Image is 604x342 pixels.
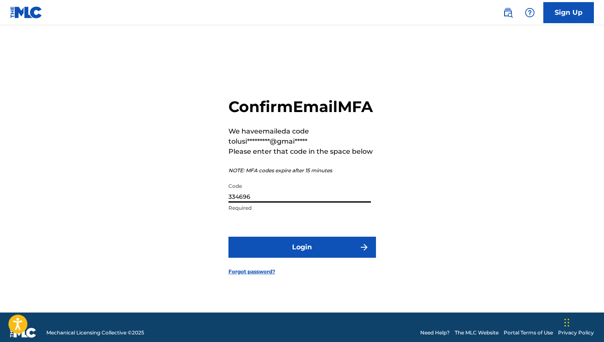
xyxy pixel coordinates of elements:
[562,302,604,342] iframe: Chat Widget
[46,329,144,337] span: Mechanical Licensing Collective © 2025
[504,329,553,337] a: Portal Terms of Use
[359,242,369,252] img: f7272a7cc735f4ea7f67.svg
[564,310,569,335] div: Drag
[228,97,376,116] h2: Confirm Email MFA
[525,8,535,18] img: help
[10,328,36,338] img: logo
[455,329,499,337] a: The MLC Website
[558,329,594,337] a: Privacy Policy
[521,4,538,21] div: Help
[543,2,594,23] a: Sign Up
[228,204,371,212] p: Required
[499,4,516,21] a: Public Search
[228,268,275,275] a: Forgot password?
[420,329,450,337] a: Need Help?
[10,6,43,19] img: MLC Logo
[503,8,513,18] img: search
[228,167,376,174] p: NOTE: MFA codes expire after 15 minutes
[228,147,376,157] p: Please enter that code in the space below
[228,237,376,258] button: Login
